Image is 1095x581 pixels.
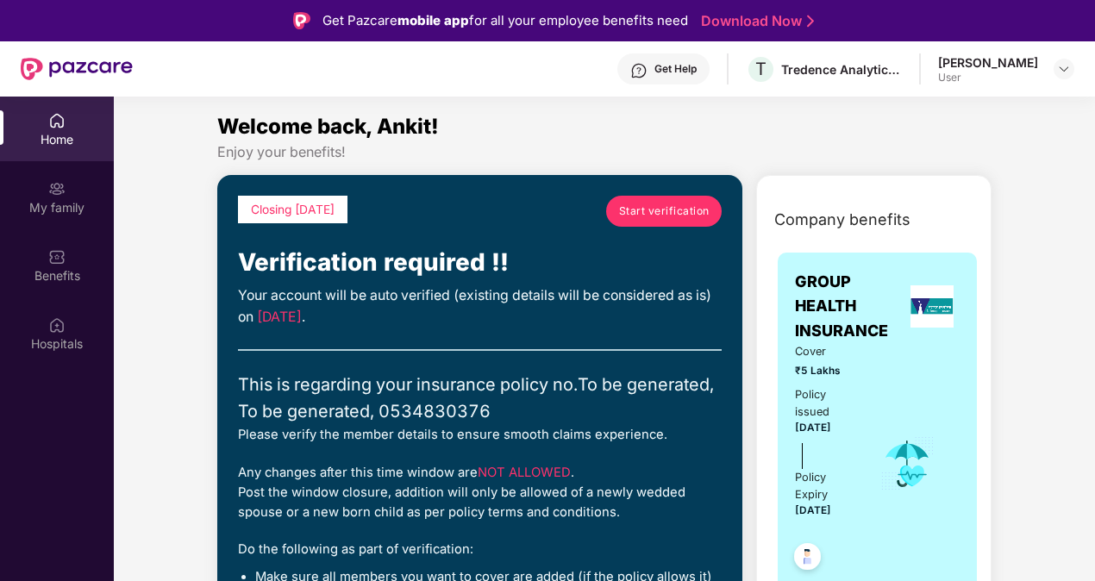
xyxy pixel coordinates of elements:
strong: mobile app [397,12,469,28]
img: svg+xml;base64,PHN2ZyBpZD0iSG9tZSIgeG1sbnM9Imh0dHA6Ly93d3cudzMub3JnLzIwMDAvc3ZnIiB3aWR0aD0iMjAiIG... [48,112,66,129]
img: Logo [293,12,310,29]
span: Cover [795,343,856,360]
div: Get Pazcare for all your employee benefits need [322,10,688,31]
span: Closing [DATE] [251,203,335,216]
div: This is regarding your insurance policy no. To be generated, To be generated, 0534830376 [238,372,722,425]
span: ₹5 Lakhs [795,363,856,379]
img: svg+xml;base64,PHN2ZyBpZD0iSGVscC0zMngzMiIgeG1sbnM9Imh0dHA6Ly93d3cudzMub3JnLzIwMDAvc3ZnIiB3aWR0aD... [630,62,648,79]
span: Welcome back, Ankit! [217,114,439,139]
div: Please verify the member details to ensure smooth claims experience. [238,425,722,445]
div: [PERSON_NAME] [938,54,1038,71]
div: Any changes after this time window are . Post the window closure, addition will only be allowed o... [238,463,722,523]
span: GROUP HEALTH INSURANCE [795,270,904,343]
a: Start verification [606,196,722,227]
a: Download Now [701,12,809,30]
img: svg+xml;base64,PHN2ZyBpZD0iQmVuZWZpdHMiIHhtbG5zPSJodHRwOi8vd3d3LnczLm9yZy8yMDAwL3N2ZyIgd2lkdGg9Ij... [48,248,66,266]
div: Policy issued [795,386,856,421]
div: Policy Expiry [795,469,856,503]
img: svg+xml;base64,PHN2ZyBpZD0iRHJvcGRvd24tMzJ4MzIiIHhtbG5zPSJodHRwOi8vd3d3LnczLm9yZy8yMDAwL3N2ZyIgd2... [1057,62,1071,76]
div: User [938,71,1038,84]
div: Verification required !! [238,244,722,282]
span: [DATE] [795,504,831,516]
span: [DATE] [257,309,302,325]
img: Stroke [807,12,814,30]
div: Do the following as part of verification: [238,540,722,559]
div: Your account will be auto verified (existing details will be considered as is) on . [238,285,722,328]
img: New Pazcare Logo [21,58,133,80]
span: NOT ALLOWED [478,465,571,480]
span: Start verification [619,203,710,219]
img: icon [879,435,935,492]
img: svg+xml;base64,PHN2ZyBpZD0iSG9zcGl0YWxzIiB4bWxucz0iaHR0cDovL3d3dy53My5vcmcvMjAwMC9zdmciIHdpZHRoPS... [48,316,66,334]
div: Tredence Analytics Solutions Private Limited [781,61,902,78]
img: svg+xml;base64,PHN2ZyB3aWR0aD0iMjAiIGhlaWdodD0iMjAiIHZpZXdCb3g9IjAgMCAyMCAyMCIgZmlsbD0ibm9uZSIgeG... [48,180,66,197]
div: Enjoy your benefits! [217,143,992,161]
img: svg+xml;base64,PHN2ZyB4bWxucz0iaHR0cDovL3d3dy53My5vcmcvMjAwMC9zdmciIHdpZHRoPSI0OC45NDMiIGhlaWdodD... [786,538,829,580]
div: Get Help [654,62,697,76]
span: [DATE] [795,422,831,434]
span: Company benefits [774,208,910,232]
span: T [755,59,766,79]
img: insurerLogo [910,285,954,328]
